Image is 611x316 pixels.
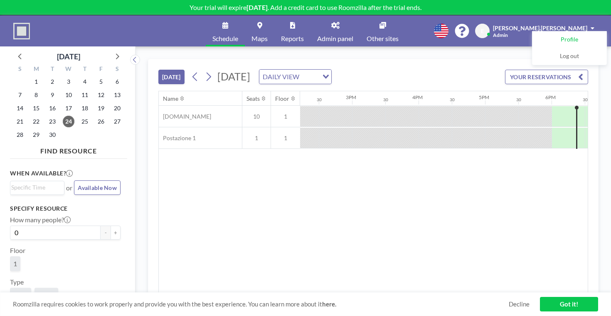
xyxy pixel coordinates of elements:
[159,134,196,142] span: Postazione 1
[111,102,123,114] span: Saturday, September 20, 2025
[360,15,405,46] a: Other sites
[63,116,74,127] span: Wednesday, September 24, 2025
[317,97,322,102] div: 30
[14,116,26,127] span: Sunday, September 21, 2025
[13,291,28,299] span: Desk
[383,97,388,102] div: 30
[61,64,77,75] div: W
[11,183,59,192] input: Search for option
[74,180,121,195] button: Available Now
[275,95,289,102] div: Floor
[212,35,238,42] span: Schedule
[47,102,58,114] span: Tuesday, September 16, 2025
[274,15,310,46] a: Reports
[481,27,484,35] span: E
[47,129,58,141] span: Tuesday, September 30, 2025
[30,76,42,88] span: Monday, September 1, 2025
[271,134,300,142] span: 1
[322,300,336,308] a: here.
[532,32,606,48] a: Profile
[412,94,423,100] div: 4PM
[63,76,74,88] span: Wednesday, September 3, 2025
[246,3,268,11] b: [DATE]
[95,116,107,127] span: Friday, September 26, 2025
[261,71,301,82] span: DAILY VIEW
[540,297,598,311] a: Got it!
[95,76,107,88] span: Friday, September 5, 2025
[93,64,109,75] div: F
[10,216,71,224] label: How many people?
[493,32,508,38] span: Admin
[310,15,360,46] a: Admin panel
[14,102,26,114] span: Sunday, September 14, 2025
[302,71,318,82] input: Search for option
[10,246,25,255] label: Floor
[561,36,578,44] span: Profile
[159,113,211,120] span: [DOMAIN_NAME]
[63,89,74,101] span: Wednesday, September 10, 2025
[95,89,107,101] span: Friday, September 12, 2025
[10,205,121,212] h3: Specify resource
[79,116,91,127] span: Thursday, September 25, 2025
[109,64,125,75] div: S
[13,23,30,39] img: organization-logo
[30,129,42,141] span: Monday, September 29, 2025
[111,76,123,88] span: Saturday, September 6, 2025
[493,24,587,32] span: [PERSON_NAME].[PERSON_NAME]
[560,52,579,61] span: Log out
[505,70,588,84] button: YOUR RESERVATIONS
[28,64,44,75] div: M
[47,116,58,127] span: Tuesday, September 23, 2025
[95,102,107,114] span: Friday, September 19, 2025
[281,35,304,42] span: Reports
[10,181,64,194] div: Search for option
[158,70,185,84] button: [DATE]
[111,89,123,101] span: Saturday, September 13, 2025
[450,97,455,102] div: 30
[14,89,26,101] span: Sunday, September 7, 2025
[66,184,72,192] span: or
[271,113,300,120] span: 1
[30,102,42,114] span: Monday, September 15, 2025
[111,116,123,127] span: Saturday, September 27, 2025
[246,95,260,102] div: Seats
[509,300,530,308] a: Decline
[516,97,521,102] div: 30
[76,64,93,75] div: T
[30,116,42,127] span: Monday, September 22, 2025
[47,76,58,88] span: Tuesday, September 2, 2025
[206,15,245,46] a: Schedule
[38,291,55,299] span: Room
[13,300,509,308] span: Roomzilla requires cookies to work properly and provide you with the best experience. You can lea...
[242,134,271,142] span: 1
[78,184,117,191] span: Available Now
[545,94,556,100] div: 6PM
[57,51,80,62] div: [DATE]
[242,113,271,120] span: 10
[79,89,91,101] span: Thursday, September 11, 2025
[583,97,588,102] div: 30
[532,48,606,65] a: Log out
[12,64,28,75] div: S
[101,226,111,240] button: -
[14,129,26,141] span: Sunday, September 28, 2025
[251,35,268,42] span: Maps
[317,35,353,42] span: Admin panel
[47,89,58,101] span: Tuesday, September 9, 2025
[79,76,91,88] span: Thursday, September 4, 2025
[79,102,91,114] span: Thursday, September 18, 2025
[217,70,250,83] span: [DATE]
[13,260,17,268] span: 1
[346,94,356,100] div: 3PM
[479,94,489,100] div: 5PM
[44,64,61,75] div: T
[10,278,24,286] label: Type
[163,95,178,102] div: Name
[367,35,399,42] span: Other sites
[30,89,42,101] span: Monday, September 8, 2025
[245,15,274,46] a: Maps
[63,102,74,114] span: Wednesday, September 17, 2025
[111,226,121,240] button: +
[259,70,331,84] div: Search for option
[10,143,127,155] h4: FIND RESOURCE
